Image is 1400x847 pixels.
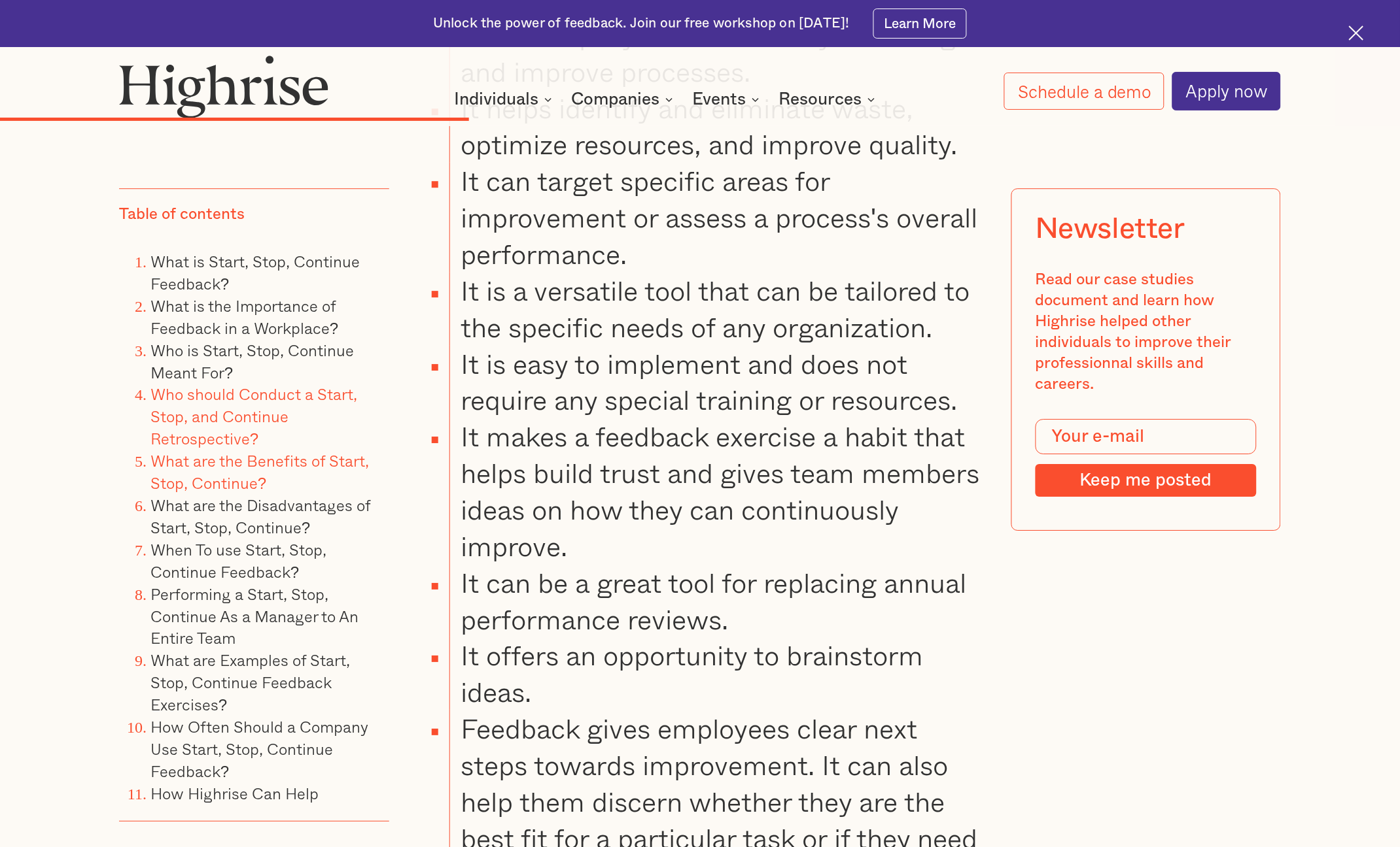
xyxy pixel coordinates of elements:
a: Who is Start, Stop, Continue Meant For? [150,338,354,384]
div: Individuals [455,91,556,107]
li: It is a versatile tool that can be tailored to the specific needs of any organization. [449,272,983,345]
li: It makes a feedback exercise a habit that helps build trust and gives team members ideas on how t... [449,418,983,563]
a: What are the Benefits of Start, Stop, Continue? [150,448,369,495]
img: Highrise logo [119,55,329,118]
div: Companies [572,91,677,107]
img: Cross icon [1349,25,1364,41]
a: What is the Importance of Feedback in a Workplace? [150,293,338,340]
a: What are Examples of Start, Stop, Continue Feedback Exercises? [150,648,350,716]
div: Individuals [455,91,539,107]
div: Companies [572,91,660,107]
div: Events [693,91,763,107]
div: Resources [779,91,879,107]
div: Newsletter [1036,212,1185,246]
div: Table of contents [119,205,245,225]
a: How Highrise Can Help [150,781,319,805]
form: Modal Form [1036,419,1257,497]
a: What are the Disadvantages of Start, Stop, Continue? [150,493,370,539]
a: Schedule a demo [1004,73,1164,110]
a: What is Start, Stop, Continue Feedback? [150,249,360,295]
a: Who should Conduct a Start, Stop, and Continue Retrospective? [150,382,357,450]
input: Keep me posted [1036,464,1257,497]
a: When To use Start, Stop, Continue Feedback? [150,537,326,584]
div: Resources [779,91,862,107]
input: Your e-mail [1036,419,1257,454]
li: It is easy to implement and does not require any special training or resources. [449,345,983,418]
div: Read our case studies document and learn how Highrise helped other individuals to improve their p... [1036,270,1257,395]
li: It can be a great tool for replacing annual performance reviews. [449,564,983,637]
div: Unlock the power of feedback. Join our free workshop on [DATE]! [433,14,850,33]
a: How Often Should a Company Use Start, Stop, Continue Feedback? [150,714,368,783]
a: Apply now [1172,72,1281,110]
li: It can target specific areas for improvement or assess a process's overall performance. [449,162,983,272]
a: Learn More [873,8,967,38]
li: It offers an opportunity to brainstorm ideas. [449,637,983,710]
a: Performing a Start, Stop, Continue As a Manager to An Entire Team [150,582,359,650]
div: Events [693,91,746,107]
